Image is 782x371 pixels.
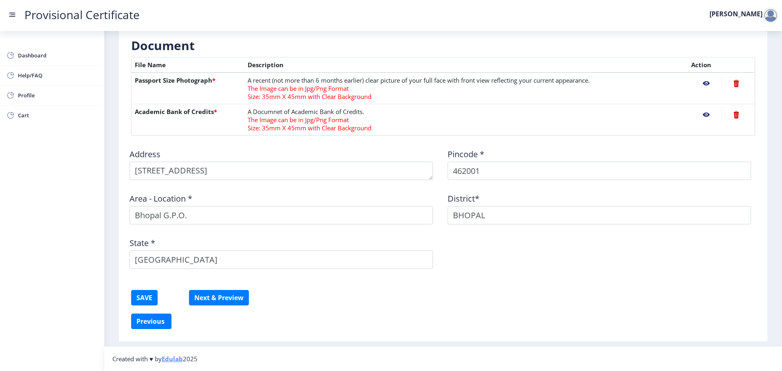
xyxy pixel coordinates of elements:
[721,76,751,91] nb-action: Delete File
[448,206,751,224] input: District
[132,104,245,136] th: Academic Bank of Credits
[16,11,148,19] a: Provisional Certificate
[691,108,721,122] nb-action: View File
[189,290,249,305] button: Next & Preview
[132,72,245,104] th: Passport Size Photograph
[132,57,245,73] th: File Name
[248,116,349,124] span: The Image can be in Jpg/Png Format
[112,355,198,363] span: Created with ♥ by 2025
[130,239,155,247] label: State *
[448,162,751,180] input: Pincode
[131,37,755,54] h3: Document
[130,150,160,158] label: Address
[248,124,371,132] span: Size: 35mm X 45mm with Clear Background
[710,11,762,17] label: [PERSON_NAME]
[691,76,721,91] nb-action: View File
[18,70,98,80] span: Help/FAQ
[18,50,98,60] span: Dashboard
[130,250,433,269] input: State
[244,72,688,104] td: A recent (not more than 6 months earlier) clear picture of your full face with front view reflect...
[721,108,751,122] nb-action: Delete File
[130,195,192,203] label: Area - Location *
[130,206,433,224] input: Area - Location
[244,104,688,136] td: A Documnet of Academic Bank of Credits.
[248,92,371,101] span: Size: 35mm X 45mm with Clear Background
[131,290,158,305] button: SAVE
[162,355,183,363] a: Edulab
[448,195,479,203] label: District*
[18,90,98,100] span: Profile
[131,314,171,329] button: Previous ‍
[448,150,484,158] label: Pincode *
[18,110,98,120] span: Cart
[244,57,688,73] th: Description
[248,84,349,92] span: The Image can be in Jpg/Png Format
[688,57,755,73] th: Action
